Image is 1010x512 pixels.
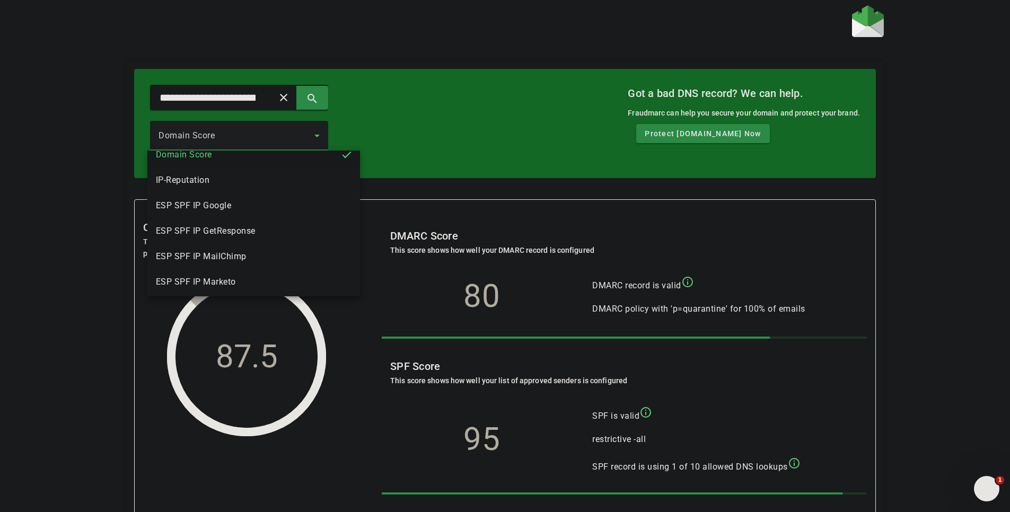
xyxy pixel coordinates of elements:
[156,225,256,237] span: ESP SPF IP GetResponse
[996,476,1004,484] span: 1
[156,250,247,263] span: ESP SPF IP MailChimp
[156,276,236,288] span: ESP SPF IP Marketo
[156,174,210,187] span: IP-Reputation
[156,148,212,161] span: Domain Score
[974,476,999,501] iframe: Intercom live chat
[156,199,232,212] span: ESP SPF IP Google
